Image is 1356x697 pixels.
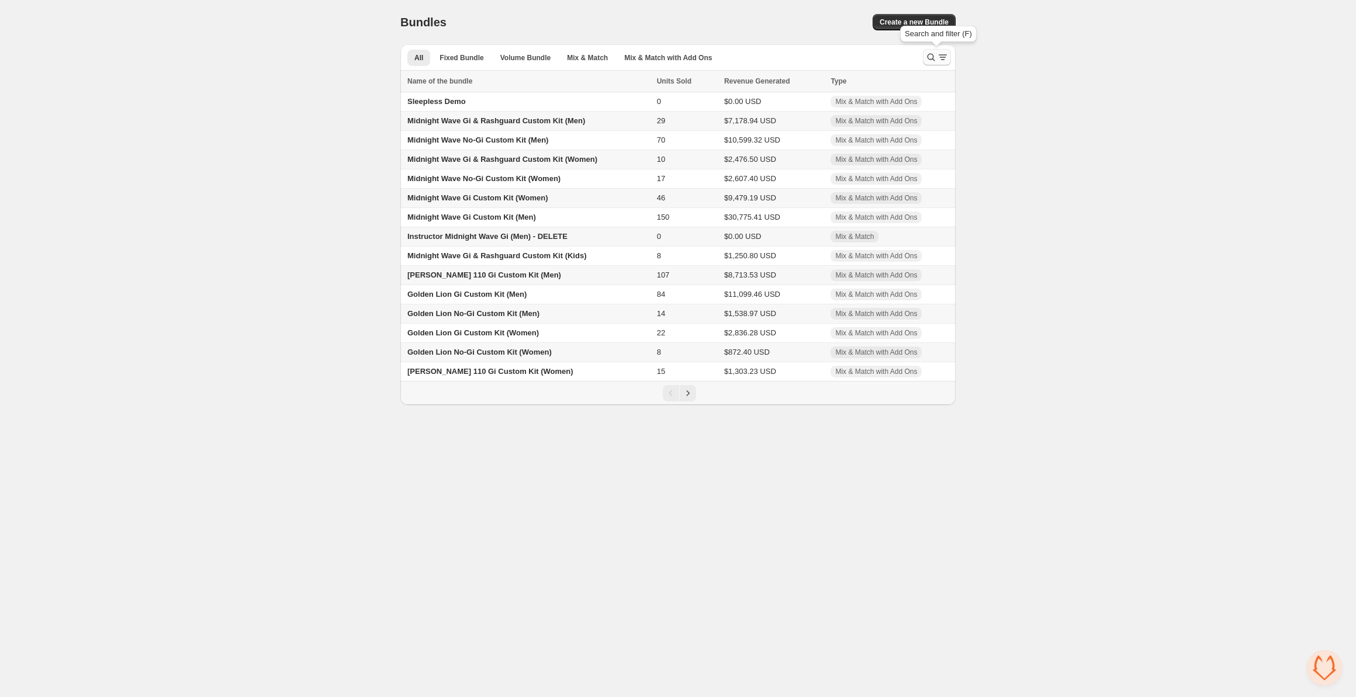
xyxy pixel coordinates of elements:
span: $1,303.23 USD [724,367,776,376]
span: Golden Lion No-Gi Custom Kit (Women) [407,348,552,356]
span: Mix & Match with Add Ons [835,290,917,299]
span: Mix & Match with Add Ons [835,116,917,126]
span: 0 [657,97,661,106]
span: Midnight Wave Gi Custom Kit (Men) [407,213,536,221]
span: Midnight Wave Gi & Rashguard Custom Kit (Kids) [407,251,586,260]
span: Sleepless Demo [407,97,466,106]
span: $8,713.53 USD [724,271,776,279]
nav: Pagination [400,381,956,405]
span: $10,599.32 USD [724,136,780,144]
span: [PERSON_NAME] 110 Gi Custom Kit (Women) [407,367,573,376]
span: Volume Bundle [500,53,551,63]
span: [PERSON_NAME] 110 Gi Custom Kit (Men) [407,271,561,279]
span: $1,538.97 USD [724,309,776,318]
span: 29 [657,116,665,125]
span: Midnight Wave Gi Custom Kit (Women) [407,193,548,202]
span: Revenue Generated [724,75,790,87]
span: 8 [657,348,661,356]
span: Midnight Wave No-Gi Custom Kit (Men) [407,136,548,144]
span: Midnight Wave Gi & Rashguard Custom Kit (Women) [407,155,597,164]
span: Units Sold [657,75,691,87]
h1: Bundles [400,15,447,29]
span: 14 [657,309,665,318]
span: Mix & Match with Add Ons [835,155,917,164]
span: $872.40 USD [724,348,770,356]
div: Name of the bundle [407,75,650,87]
div: Type [831,75,949,87]
span: 0 [657,232,661,241]
span: $30,775.41 USD [724,213,780,221]
span: 84 [657,290,665,299]
span: $2,476.50 USD [724,155,776,164]
span: $2,607.40 USD [724,174,776,183]
span: 22 [657,328,665,337]
span: Instructor Midnight Wave Gi (Men) - DELETE [407,232,568,241]
span: Create a new Bundle [880,18,949,27]
span: Mix & Match with Add Ons [835,136,917,145]
span: $0.00 USD [724,232,762,241]
span: Mix & Match with Add Ons [835,309,917,318]
span: Mix & Match [835,232,874,241]
button: Revenue Generated [724,75,802,87]
span: $2,836.28 USD [724,328,776,337]
span: Mix & Match with Add Ons [835,367,917,376]
button: Units Sold [657,75,703,87]
button: Next [680,385,696,401]
span: 107 [657,271,670,279]
span: Mix & Match with Add Ons [835,174,917,183]
span: Midnight Wave No-Gi Custom Kit (Women) [407,174,561,183]
span: Mix & Match with Add Ons [835,213,917,222]
span: 17 [657,174,665,183]
span: Midnight Wave Gi & Rashguard Custom Kit (Men) [407,116,585,125]
span: Mix & Match with Add Ons [835,97,917,106]
span: 70 [657,136,665,144]
span: $9,479.19 USD [724,193,776,202]
span: Mix & Match with Add Ons [835,193,917,203]
span: Mix & Match with Add Ons [835,328,917,338]
span: $1,250.80 USD [724,251,776,260]
span: $7,178.94 USD [724,116,776,125]
span: Golden Lion No-Gi Custom Kit (Men) [407,309,539,318]
span: Golden Lion Gi Custom Kit (Men) [407,290,527,299]
span: Mix & Match with Add Ons [835,348,917,357]
span: Fixed Bundle [440,53,483,63]
span: 8 [657,251,661,260]
span: $11,099.46 USD [724,290,780,299]
button: Search and filter results [923,49,951,65]
span: 15 [657,367,665,376]
span: Mix & Match with Add Ons [835,271,917,280]
span: 10 [657,155,665,164]
span: 46 [657,193,665,202]
a: Open chat [1307,650,1342,685]
span: Mix & Match [567,53,608,63]
span: Golden Lion Gi Custom Kit (Women) [407,328,539,337]
span: $0.00 USD [724,97,762,106]
span: 150 [657,213,670,221]
button: Create a new Bundle [873,14,956,30]
span: Mix & Match with Add Ons [835,251,917,261]
span: Mix & Match with Add Ons [624,53,712,63]
span: All [414,53,423,63]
